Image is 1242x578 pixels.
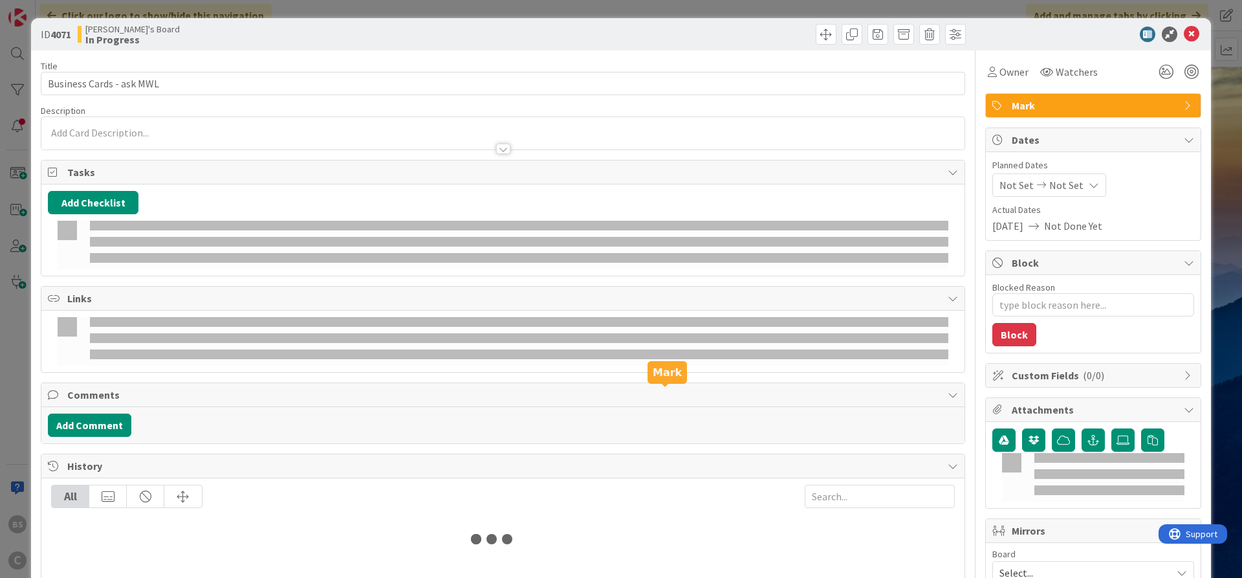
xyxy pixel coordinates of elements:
span: Support [27,2,59,17]
input: Search... [805,485,955,508]
span: ID [41,27,71,42]
span: Planned Dates [992,159,1194,172]
span: [PERSON_NAME]'s Board [85,24,180,34]
span: Links [67,291,941,306]
span: Actual Dates [992,203,1194,217]
span: Mark [1012,98,1177,113]
span: Watchers [1056,64,1098,80]
span: ( 0/0 ) [1083,369,1104,382]
span: Dates [1012,132,1177,148]
span: Board [992,550,1016,559]
button: Block [992,323,1036,346]
b: In Progress [85,34,180,45]
span: Not Set [1049,177,1084,193]
span: Block [1012,255,1177,271]
span: [DATE] [992,218,1023,234]
span: Owner [999,64,1029,80]
label: Blocked Reason [992,282,1055,293]
button: Add Checklist [48,191,138,214]
span: Tasks [67,164,941,180]
span: Comments [67,387,941,403]
span: Not Set [999,177,1034,193]
label: Title [41,60,58,72]
span: Not Done Yet [1044,218,1102,234]
input: type card name here... [41,72,965,95]
span: Custom Fields [1012,368,1177,383]
span: Mirrors [1012,523,1177,539]
span: History [67,458,941,474]
b: 4071 [50,28,71,41]
button: Add Comment [48,414,131,437]
h5: Mark [653,366,682,379]
span: Description [41,105,85,117]
div: All [52,485,89,507]
span: Attachments [1012,402,1177,417]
